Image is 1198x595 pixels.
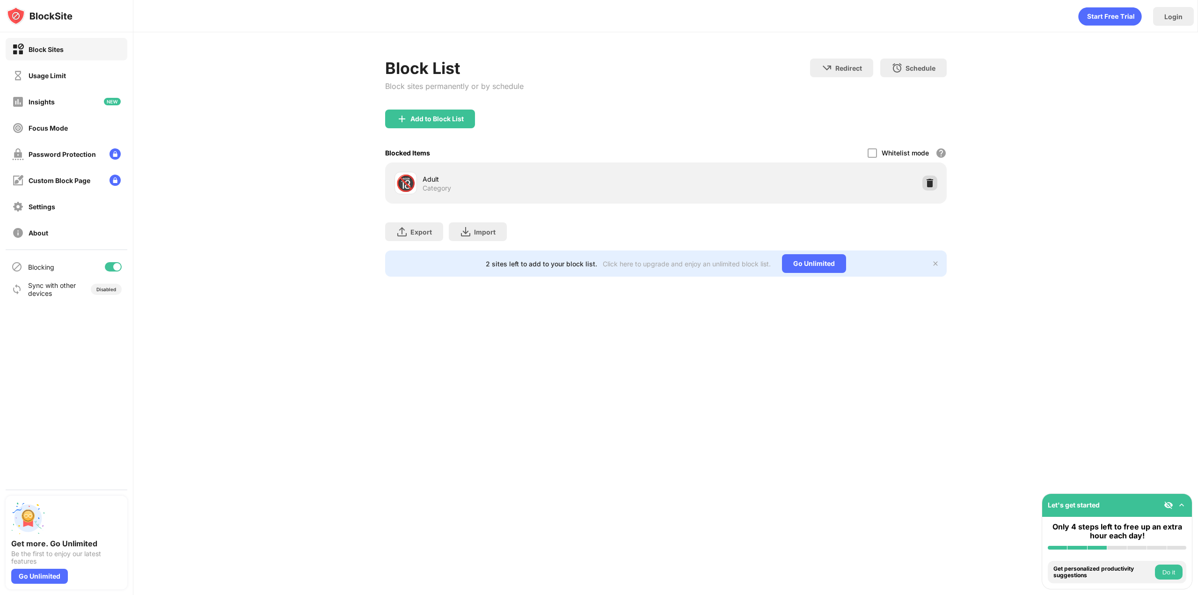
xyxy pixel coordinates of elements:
img: lock-menu.svg [110,175,121,186]
div: Redirect [835,64,862,72]
div: Blocked Items [385,149,430,157]
div: Category [423,184,451,192]
div: Usage Limit [29,72,66,80]
img: omni-setup-toggle.svg [1177,500,1186,510]
img: lock-menu.svg [110,148,121,160]
div: Export [410,228,432,236]
div: Block List [385,59,524,78]
div: About [29,229,48,237]
div: Focus Mode [29,124,68,132]
div: Add to Block List [410,115,464,123]
img: logo-blocksite.svg [7,7,73,25]
div: Go Unlimited [782,254,846,273]
div: Disabled [96,286,116,292]
img: time-usage-off.svg [12,70,24,81]
img: block-on.svg [12,44,24,55]
div: Blocking [28,263,54,271]
div: Custom Block Page [29,176,90,184]
div: Password Protection [29,150,96,158]
div: Click here to upgrade and enjoy an unlimited block list. [603,260,771,268]
img: blocking-icon.svg [11,261,22,272]
div: 🔞 [396,174,416,193]
img: about-off.svg [12,227,24,239]
div: Be the first to enjoy our latest features [11,550,122,565]
img: push-unlimited.svg [11,501,45,535]
button: Do it [1155,565,1183,580]
div: 2 sites left to add to your block list. [486,260,597,268]
div: Import [474,228,496,236]
div: Whitelist mode [882,149,929,157]
div: Get more. Go Unlimited [11,539,122,548]
div: Block sites permanently or by schedule [385,81,524,91]
div: Block Sites [29,45,64,53]
img: new-icon.svg [104,98,121,105]
img: eye-not-visible.svg [1164,500,1173,510]
div: Login [1164,13,1183,21]
img: password-protection-off.svg [12,148,24,160]
div: Get personalized productivity suggestions [1053,566,1153,579]
div: Sync with other devices [28,281,76,297]
div: Adult [423,174,666,184]
div: Schedule [906,64,935,72]
div: animation [1078,7,1142,26]
img: x-button.svg [932,260,939,267]
div: Only 4 steps left to free up an extra hour each day! [1048,522,1186,540]
img: insights-off.svg [12,96,24,108]
img: sync-icon.svg [11,284,22,295]
img: settings-off.svg [12,201,24,213]
div: Insights [29,98,55,106]
div: Go Unlimited [11,569,68,584]
div: Let's get started [1048,501,1100,509]
div: Settings [29,203,55,211]
img: focus-off.svg [12,122,24,134]
img: customize-block-page-off.svg [12,175,24,186]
